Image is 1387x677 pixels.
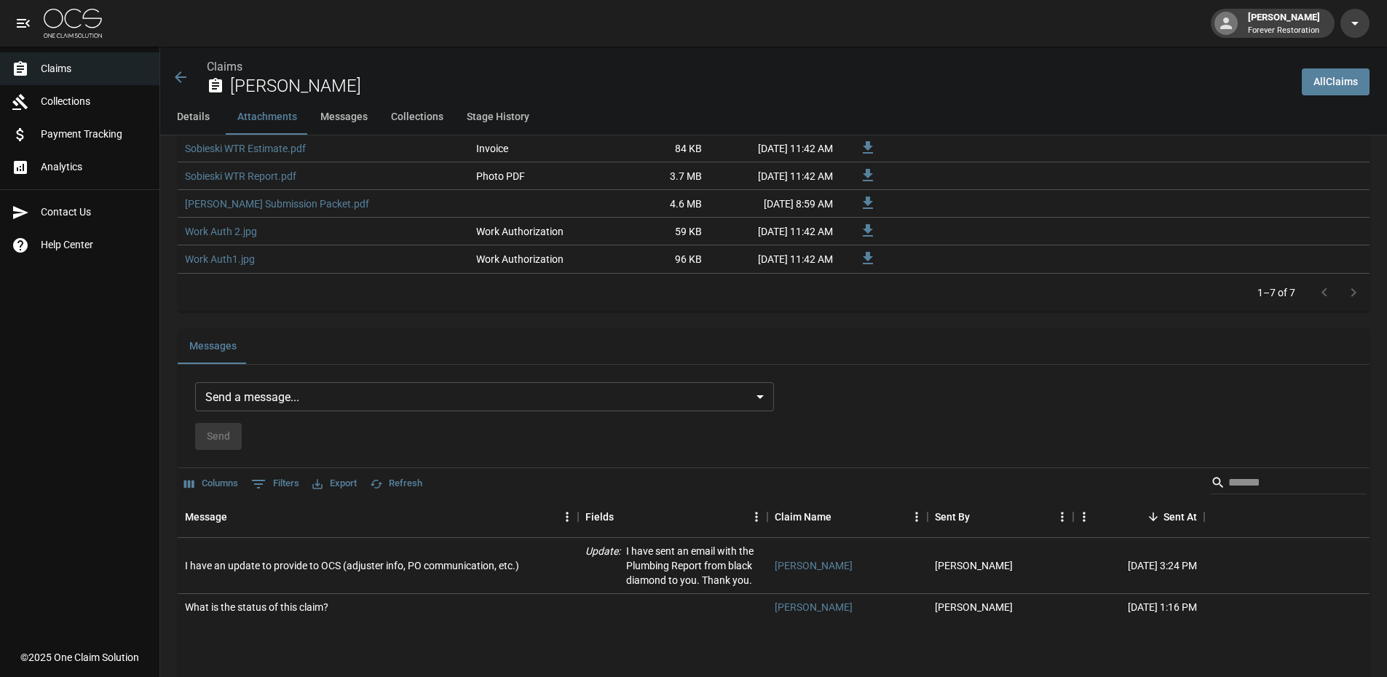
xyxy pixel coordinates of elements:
div: Send a message... [195,382,774,411]
div: What is the status of this claim? [185,600,328,614]
a: [PERSON_NAME] [775,600,853,614]
p: Update : [585,544,620,587]
h2: [PERSON_NAME] [230,76,1290,97]
button: Attachments [226,100,309,135]
a: Work Auth 2.jpg [185,224,257,239]
button: Sort [1143,507,1163,527]
button: Messages [178,329,248,364]
a: Claims [207,60,242,74]
nav: breadcrumb [207,58,1290,76]
div: [PERSON_NAME] [1242,10,1326,36]
span: Collections [41,94,148,109]
div: 3.7 MB [600,162,709,190]
a: [PERSON_NAME] [775,558,853,573]
a: Work Auth1.jpg [185,252,255,266]
button: Sort [614,507,634,527]
div: [DATE] 11:42 AM [709,135,840,162]
button: Export [309,472,360,495]
p: I have sent an email with the Plumbing Report from black diamond to you. Thank you. [626,544,760,587]
div: I have an update to provide to OCS (adjuster info, PO communication, etc.) [185,558,519,573]
button: Menu [556,506,578,528]
div: 84 KB [600,135,709,162]
div: [DATE] 8:59 AM [709,190,840,218]
button: Messages [309,100,379,135]
div: Fields [585,496,614,537]
div: anchor tabs [160,100,1387,135]
div: 96 KB [600,245,709,273]
button: Menu [1051,506,1073,528]
button: Sort [227,507,248,527]
div: Message [178,496,578,537]
div: [DATE] 1:16 PM [1073,594,1204,621]
button: Show filters [248,472,303,496]
div: related-list tabs [178,329,1370,364]
div: Claim Name [767,496,928,537]
button: Sort [831,507,852,527]
span: Analytics [41,159,148,175]
p: 1–7 of 7 [1257,285,1295,300]
a: AllClaims [1302,68,1370,95]
div: John Porter [935,558,1013,573]
div: 4.6 MB [600,190,709,218]
button: Stage History [455,100,541,135]
div: Sent By [928,496,1073,537]
button: Collections [379,100,455,135]
div: 59 KB [600,218,709,245]
button: Details [160,100,226,135]
div: Sent By [935,496,970,537]
button: Menu [746,506,767,528]
div: Search [1211,471,1367,497]
div: Photo PDF [476,169,525,183]
div: Sent At [1073,496,1204,537]
div: Message [185,496,227,537]
div: Work Authorization [476,252,564,266]
div: [DATE] 3:24 PM [1073,538,1204,594]
div: © 2025 One Claim Solution [20,650,139,665]
button: Menu [906,506,928,528]
img: ocs-logo-white-transparent.png [44,9,102,38]
a: Sobieski WTR Report.pdf [185,169,296,183]
div: Sent At [1163,496,1197,537]
span: Contact Us [41,205,148,220]
div: Fields [578,496,767,537]
div: [DATE] 11:42 AM [709,162,840,190]
button: open drawer [9,9,38,38]
span: Claims [41,61,148,76]
div: Work Authorization [476,224,564,239]
button: Select columns [181,472,242,495]
span: Help Center [41,237,148,253]
button: Sort [970,507,990,527]
div: John Porter [935,600,1013,614]
div: Claim Name [775,496,831,537]
a: [PERSON_NAME] Submission Packet.pdf [185,197,369,211]
a: Sobieski WTR Estimate.pdf [185,141,306,156]
div: [DATE] 11:42 AM [709,218,840,245]
button: Refresh [366,472,426,495]
span: Payment Tracking [41,127,148,142]
button: Menu [1073,506,1095,528]
div: [DATE] 11:42 AM [709,245,840,273]
p: Forever Restoration [1248,25,1320,37]
div: Invoice [476,141,508,156]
